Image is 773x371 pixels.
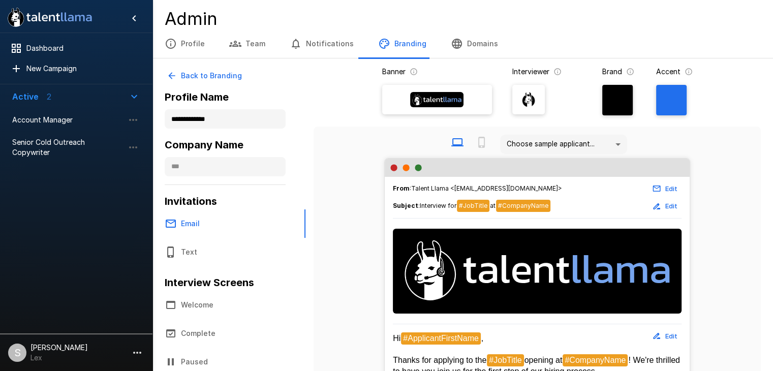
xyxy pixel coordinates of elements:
button: Branding [366,29,439,58]
span: #JobTitle [457,200,489,212]
button: Edit [649,328,682,344]
label: Banner Logo [382,85,492,114]
button: Edit [649,181,682,197]
button: Email [152,209,305,238]
span: #ApplicantFirstName [401,332,481,345]
span: at [490,202,496,209]
button: Profile [152,29,217,58]
button: Edit [649,198,682,214]
button: Back to Branding [165,67,246,85]
span: Thanks for applying to the [393,356,486,364]
b: Subject [393,202,418,209]
span: #CompanyName [563,354,628,366]
img: llama_clean.png [521,92,536,107]
p: Banner [382,67,406,77]
svg: The banner version of your logo. Using your logo will enable customization of brand and accent co... [410,68,418,76]
svg: The image that will show next to questions in your candidate interviews. It must be square and at... [553,68,562,76]
button: Text [152,238,305,266]
button: Welcome [152,291,305,319]
b: Profile Name [165,91,229,103]
b: Company Name [165,139,243,151]
button: Domains [439,29,510,58]
button: Team [217,29,277,58]
h4: Admin [165,8,761,29]
span: #JobTitle [487,354,523,366]
span: opening at [524,356,563,364]
span: , [481,334,483,343]
span: : [393,200,551,212]
div: Choose sample applicant... [500,135,627,154]
span: Hi [393,334,400,343]
b: From [393,184,410,192]
button: Complete [152,319,305,348]
p: Accent [656,67,681,77]
button: Notifications [277,29,366,58]
span: #CompanyName [496,200,550,212]
p: Brand [602,67,622,77]
img: Talent Llama [393,229,682,312]
svg: The primary color for buttons in branded interviews and emails. It should be a color that complem... [685,68,693,76]
svg: The background color for branded interviews and emails. It should be a color that complements you... [626,68,634,76]
img: Banner Logo [410,92,463,107]
p: Interviewer [512,67,549,77]
span: Interview for [420,202,456,209]
span: : Talent Llama <[EMAIL_ADDRESS][DOMAIN_NAME]> [393,183,562,194]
